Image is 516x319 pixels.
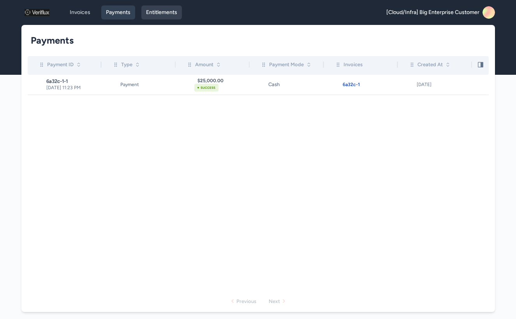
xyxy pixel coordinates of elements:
div: Next [269,298,280,305]
a: Payments [101,5,135,19]
a: 6a32c-1 [343,82,360,87]
div: Payment Mode [261,61,312,69]
div: Type [113,61,140,69]
div: Payment ID [39,61,81,69]
div: Amount [187,61,221,69]
p: 6a32c-1-1 [46,78,101,85]
a: Invoices [65,5,95,19]
div: Cash [268,81,323,88]
nav: Pagination [28,291,489,312]
p: [DATE] 11:23 PM [46,85,101,91]
td: [DATE] [398,75,472,95]
div: Created At [409,61,451,69]
div: scrollable content [28,56,489,99]
div: $25,000.00 [197,78,249,84]
a: [Cloud/Infra] Big Enterprise Customer [386,6,495,19]
div: Previous [236,298,256,305]
div: Invoices [335,61,363,69]
h1: Payments [31,34,479,47]
div: payment [120,81,175,88]
span: [Cloud/Infra] Big Enterprise Customer [386,9,479,16]
p: success [201,85,215,91]
img: logo_1757357187.png [25,6,49,19]
a: Entitlements [141,5,182,19]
